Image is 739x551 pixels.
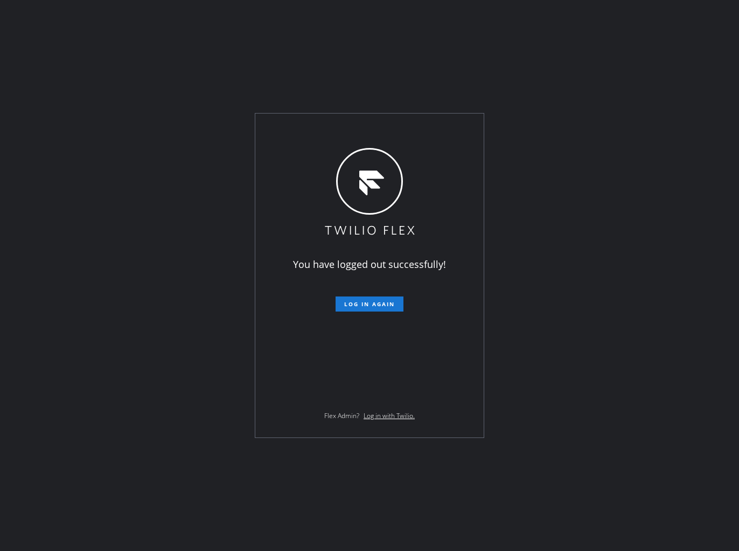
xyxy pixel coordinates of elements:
[364,411,415,420] a: Log in with Twilio.
[293,258,446,271] span: You have logged out successfully!
[344,300,395,308] span: Log in again
[324,411,359,420] span: Flex Admin?
[336,296,403,312] button: Log in again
